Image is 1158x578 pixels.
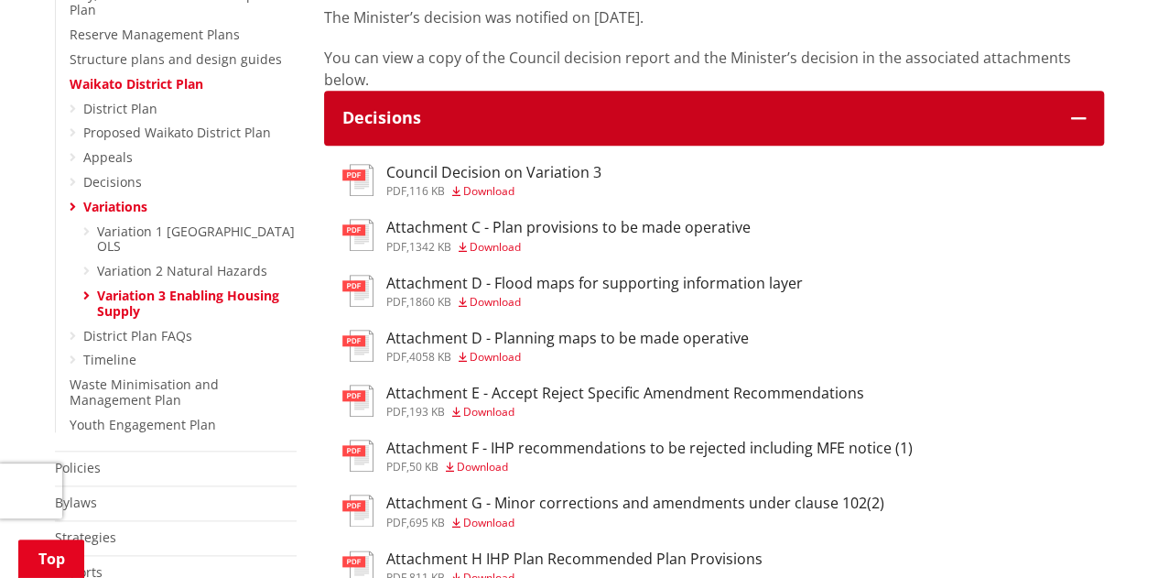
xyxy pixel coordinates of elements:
img: document-pdf.svg [342,164,373,196]
span: 695 KB [409,515,445,530]
button: Decisions [324,91,1104,146]
a: Youth Engagement Plan [70,416,216,433]
span: pdf [386,459,406,474]
a: Timeline [83,351,136,368]
a: Attachment C - Plan provisions to be made operative pdf,1342 KB Download [342,219,751,252]
h3: Attachment G - Minor corrections and amendments under clause 102(2) [386,495,884,512]
h3: Council Decision on Variation 3 [386,164,601,181]
a: Strategies [55,529,116,546]
div: , [386,186,601,197]
div: , [386,242,751,253]
iframe: Messenger Launcher [1074,501,1140,567]
a: Attachment D - Planning maps to be made operative pdf,4058 KB Download [342,330,749,363]
img: document-pdf.svg [342,275,373,307]
a: Council Decision on Variation 3 pdf,116 KB Download [342,164,601,197]
span: Download [457,459,508,474]
span: Download [463,515,514,530]
img: document-pdf.svg [342,219,373,251]
span: 193 KB [409,404,445,420]
span: Download [470,294,521,310]
span: Download [470,349,521,365]
span: pdf [386,183,406,199]
a: Attachment G - Minor corrections and amendments under clause 102(2) pdf,695 KB Download [342,495,884,528]
div: , [386,462,913,473]
a: Variations [83,198,147,215]
a: Attachment F - IHP recommendations to be rejected including MFE notice (1) pdf,50 KB Download [342,440,913,473]
p: The Minister’s decision was notified on [DATE]. [324,6,1104,28]
img: document-pdf.svg [342,385,373,417]
a: Attachment D - Flood maps for supporting information layer pdf,1860 KB Download [342,275,803,308]
a: Attachment E - Accept Reject Specific Amendment Recommendations pdf,193 KB Download [342,385,864,418]
a: Waikato District Plan [70,75,203,93]
div: , [386,518,884,529]
span: pdf [386,349,406,365]
h3: Attachment D - Planning maps to be made operative [386,330,749,347]
img: document-pdf.svg [342,330,373,362]
a: Waste Minimisation and Management Plan [70,376,219,409]
div: , [386,407,864,418]
a: Variation 1 [GEOGRAPHIC_DATA] OLS [97,223,295,256]
span: pdf [386,239,406,255]
span: 4058 KB [409,349,451,365]
a: District Plan [83,100,157,117]
span: Download [470,239,521,255]
a: Variation 3 Enabling Housing Supply [97,287,279,320]
span: Download [463,404,514,420]
h3: Attachment D - Flood maps for supporting information layer [386,275,803,292]
span: 1342 KB [409,239,451,255]
h3: Attachment C - Plan provisions to be made operative [386,219,751,236]
span: Download [463,183,514,199]
a: Top [18,540,84,578]
a: Appeals [83,148,133,166]
span: 50 KB [409,459,438,474]
h3: Attachment F - IHP recommendations to be rejected including MFE notice (1) [386,440,913,457]
span: pdf [386,294,406,310]
img: document-pdf.svg [342,495,373,527]
span: pdf [386,404,406,420]
a: Bylaws [55,494,97,511]
a: Reserve Management Plans [70,26,240,43]
a: Structure plans and design guides [70,50,282,68]
div: , [386,352,749,363]
a: Proposed Waikato District Plan [83,124,271,141]
div: , [386,297,803,308]
a: District Plan FAQs [83,327,192,344]
img: document-pdf.svg [342,440,373,472]
span: 1860 KB [409,294,451,310]
a: Policies [55,459,101,476]
a: Decisions [83,173,142,191]
div: Decisions [342,109,1053,127]
a: Variation 2 Natural Hazards [97,262,267,279]
h3: Attachment E - Accept Reject Specific Amendment Recommendations [386,385,864,402]
h3: Attachment H IHP Plan Recommended Plan Provisions [386,551,763,568]
span: 116 KB [409,183,445,199]
span: pdf [386,515,406,530]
